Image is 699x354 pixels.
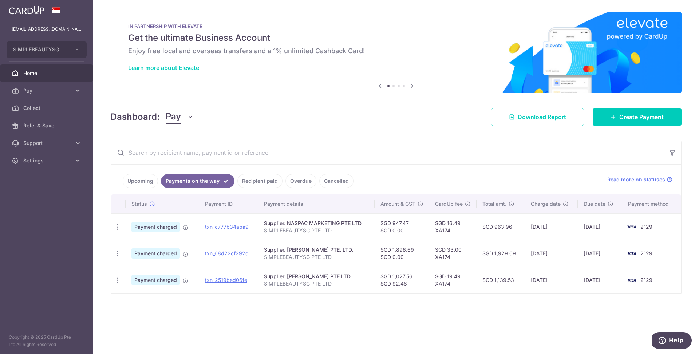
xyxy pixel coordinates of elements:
[128,23,664,29] p: IN PARTNERSHIP WITH ELEVATE
[111,12,682,93] img: Renovation banner
[525,267,578,293] td: [DATE]
[23,70,71,77] span: Home
[7,41,87,58] button: SIMPLEBEAUTYSG PTE. LTD.
[619,113,664,121] span: Create Payment
[264,280,369,287] p: SIMPLEBEAUTYSG PTE LTD
[477,213,525,240] td: SGD 963.96
[607,176,665,183] span: Read more on statuses
[319,174,354,188] a: Cancelled
[258,194,375,213] th: Payment details
[264,273,369,280] div: Supplier. [PERSON_NAME] PTE LTD
[477,240,525,267] td: SGD 1,929.69
[131,222,180,232] span: Payment charged
[111,110,160,123] h4: Dashboard:
[131,275,180,285] span: Payment charged
[375,240,429,267] td: SGD 1,896.69 SGD 0.00
[128,47,664,55] h6: Enjoy free local and overseas transfers and a 1% unlimited Cashback Card!
[491,108,584,126] a: Download Report
[525,240,578,267] td: [DATE]
[205,224,249,230] a: txn_c777b34aba9
[264,220,369,227] div: Supplier. NASPAC MARKETING PTE LTD
[380,200,415,208] span: Amount & GST
[131,200,147,208] span: Status
[9,6,44,15] img: CardUp
[578,267,622,293] td: [DATE]
[518,113,566,121] span: Download Report
[640,250,652,256] span: 2129
[23,157,71,164] span: Settings
[166,110,194,124] button: Pay
[578,213,622,240] td: [DATE]
[161,174,234,188] a: Payments on the way
[640,224,652,230] span: 2129
[624,249,639,258] img: Bank Card
[13,46,67,53] span: SIMPLEBEAUTYSG PTE. LTD.
[264,253,369,261] p: SIMPLEBEAUTYSG PTE LTD
[624,276,639,284] img: Bank Card
[622,194,681,213] th: Payment method
[525,213,578,240] td: [DATE]
[23,139,71,147] span: Support
[111,141,664,164] input: Search by recipient name, payment id or reference
[477,267,525,293] td: SGD 1,139.53
[375,267,429,293] td: SGD 1,027.56 SGD 92.48
[429,240,477,267] td: SGD 33.00 XA174
[593,108,682,126] a: Create Payment
[23,105,71,112] span: Collect
[205,250,248,256] a: txn_68d22cf292c
[23,122,71,129] span: Refer & Save
[607,176,672,183] a: Read more on statuses
[624,223,639,231] img: Bank Card
[578,240,622,267] td: [DATE]
[199,194,258,213] th: Payment ID
[131,248,180,259] span: Payment charged
[12,25,82,33] p: [EMAIL_ADDRESS][DOMAIN_NAME]
[652,332,692,350] iframe: Opens a widget where you can find more information
[640,277,652,283] span: 2129
[166,110,181,124] span: Pay
[205,277,247,283] a: txn_2519bed06fe
[123,174,158,188] a: Upcoming
[285,174,316,188] a: Overdue
[23,87,71,94] span: Pay
[264,246,369,253] div: Supplier. [PERSON_NAME] PTE. LTD.
[264,227,369,234] p: SIMPLEBEAUTYSG PTE LTD
[482,200,506,208] span: Total amt.
[429,267,477,293] td: SGD 19.49 XA174
[237,174,283,188] a: Recipient paid
[531,200,561,208] span: Charge date
[429,213,477,240] td: SGD 16.49 XA174
[128,64,199,71] a: Learn more about Elevate
[435,200,463,208] span: CardUp fee
[375,213,429,240] td: SGD 947.47 SGD 0.00
[128,32,664,44] h5: Get the ultimate Business Account
[584,200,605,208] span: Due date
